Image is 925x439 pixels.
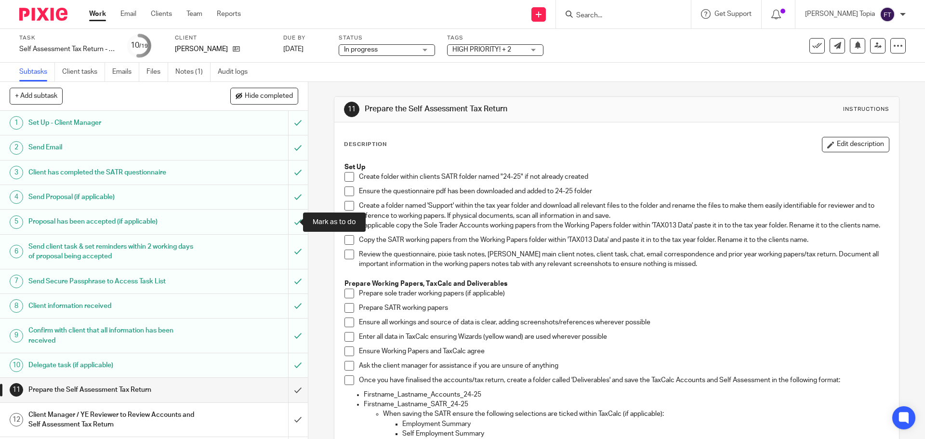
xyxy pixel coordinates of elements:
[89,9,106,19] a: Work
[10,383,23,397] div: 11
[359,289,888,298] p: Prepare sole trader working papers (if applicable)
[344,102,359,117] div: 11
[359,250,888,269] p: Review the questionnaire, pixie task notes, [PERSON_NAME] main client notes, client task, chat, e...
[19,63,55,81] a: Subtasks
[28,408,195,432] h1: Client Manager / YE Reviewer to Review Accounts and Self Assessment Tax Return
[19,44,116,54] div: Self Assessment Tax Return - [DATE]-[DATE]
[283,34,327,42] label: Due by
[344,164,366,171] strong: Set Up
[218,63,255,81] a: Audit logs
[364,399,888,409] p: Firstname_Lastname_SATR_24-25
[10,116,23,130] div: 1
[344,46,378,53] span: In progress
[359,332,888,342] p: Enter all data in TaxCalc ensuring Wizards (yellow wand) are used wherever possible
[359,318,888,327] p: Ensure all workings and source of data is clear, adding screenshots/references wherever possible
[447,34,543,42] label: Tags
[62,63,105,81] a: Client tasks
[19,8,67,21] img: Pixie
[359,361,888,371] p: Ask the client manager for assistance if you are unsure of anything
[383,409,888,419] p: When saving the SATR ensure the following selections are ticked within TaxCalc (if applicable):
[245,93,293,100] span: Hide completed
[402,419,888,429] p: Employment Summary
[10,141,23,155] div: 2
[344,280,507,287] strong: Prepare Working Papers, TaxCalc and Deliverables
[359,235,888,245] p: Copy the SATR working papers from the Working Papers folder within 'TAX013 Data' and paste it in ...
[714,11,752,17] span: Get Support
[175,63,211,81] a: Notes (1)
[822,137,889,152] button: Edit description
[359,221,888,230] p: If applicable copy the Sole Trader Accounts working papers from the Working Papers folder within ...
[19,44,116,54] div: Self Assessment Tax Return - 2024-2025
[28,165,195,180] h1: Client has completed the SATR questionnaire
[359,375,888,385] p: Once you have finalised the accounts/tax return, create a folder called 'Deliverables' and save t...
[575,12,662,20] input: Search
[146,63,168,81] a: Files
[139,43,148,49] small: /19
[339,34,435,42] label: Status
[28,358,195,372] h1: Delegate task (if applicable)
[151,9,172,19] a: Clients
[10,190,23,204] div: 4
[230,88,298,104] button: Hide completed
[28,299,195,313] h1: Client information received
[28,274,195,289] h1: Send Secure Passphrase to Access Task List
[28,116,195,130] h1: Set Up - Client Manager
[175,44,228,54] p: [PERSON_NAME]
[10,329,23,343] div: 9
[402,429,888,439] p: Self Employment Summary
[452,46,511,53] span: HIGH PRIORITY! + 2
[359,172,888,182] p: Create folder within clients SATR folder named "24-25" if not already created
[10,275,23,288] div: 7
[175,34,271,42] label: Client
[359,303,888,313] p: Prepare SATR working papers
[19,34,116,42] label: Task
[28,214,195,229] h1: Proposal has been accepted (if applicable)
[364,390,888,399] p: Firstname_Lastname_Accounts_24-25
[10,359,23,372] div: 10
[805,9,875,19] p: [PERSON_NAME] Topia
[365,104,637,114] h1: Prepare the Self Assessment Tax Return
[217,9,241,19] a: Reports
[131,40,148,51] div: 10
[112,63,139,81] a: Emails
[880,7,895,22] img: svg%3E
[344,141,387,148] p: Description
[28,383,195,397] h1: Prepare the Self Assessment Tax Return
[186,9,202,19] a: Team
[359,186,888,196] p: Ensure the questionnaire pdf has been downloaded and added to 24-25 folder
[10,88,63,104] button: + Add subtask
[28,239,195,264] h1: Send client task & set reminders within 2 working days of proposal being accepted
[843,106,889,113] div: Instructions
[28,190,195,204] h1: Send Proposal (if applicable)
[283,46,304,53] span: [DATE]
[120,9,136,19] a: Email
[28,140,195,155] h1: Send Email
[10,166,23,179] div: 3
[10,215,23,229] div: 5
[359,201,888,221] p: Create a folder named 'Support' within the tax year folder and download all relevant files to the...
[359,346,888,356] p: Ensure Working Papers and TaxCalc agree
[10,413,23,426] div: 12
[10,299,23,313] div: 8
[28,323,195,348] h1: Confirm with client that all information has been received
[10,245,23,258] div: 6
